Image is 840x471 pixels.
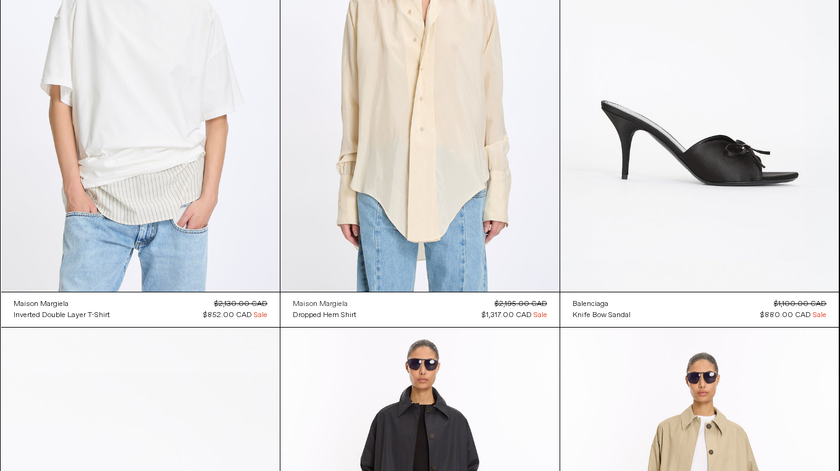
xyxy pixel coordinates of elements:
[813,310,826,321] span: Sale
[293,299,356,310] a: Maison Margiela
[573,299,608,310] div: Balenciaga
[573,310,631,321] a: Knife Bow Sandal
[254,310,267,321] span: Sale
[760,310,811,320] span: $880.00 CAD
[214,299,267,309] s: $2,130.00 CAD
[534,310,547,321] span: Sale
[573,299,631,310] a: Balenciaga
[774,299,826,309] s: $1,100.00 CAD
[14,310,110,321] a: Inverted Double Layer T-Shirt
[482,310,532,320] span: $1,317.00 CAD
[14,299,110,310] a: Maison Margiela
[495,299,547,309] s: $2,195.00 CAD
[14,299,69,310] div: Maison Margiela
[203,310,252,320] span: $852.00 CAD
[293,310,356,321] a: Dropped Hem Shirt
[293,299,348,310] div: Maison Margiela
